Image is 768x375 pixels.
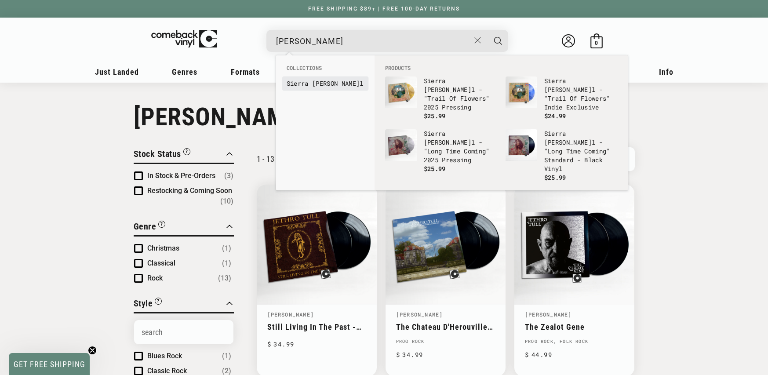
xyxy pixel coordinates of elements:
a: Sierra Ferrell - "Long Time Coming" Standard - Black Vinyl Sierra [PERSON_NAME]l - "Long Time Com... [506,129,617,182]
li: Products [381,64,622,72]
a: [PERSON_NAME] [396,311,443,318]
p: l - "Trail Of Flowers" 2025 Pressing [424,76,497,112]
span: Classic Rock [147,367,187,375]
li: Collections [282,64,368,76]
span: Style [134,298,153,309]
a: The Zealot Gene [525,322,624,331]
div: Search [266,30,508,52]
p: l - "Long Time Coming" 2025 Pressing [424,129,497,164]
h1: [PERSON_NAME] [134,102,635,131]
button: Close [470,31,486,50]
img: Sierra Ferrell - "Long Time Coming" 2025 Pressing [385,129,417,161]
span: Number of products: (3) [224,171,233,181]
span: Rock [147,274,163,282]
button: Filter by Stock Status [134,147,190,163]
span: Christmas [147,244,179,252]
b: Sierra [287,79,309,87]
p: 1 - 13 of 13 products [257,154,324,164]
span: Number of products: (1) [222,351,231,361]
img: Sierra Ferrell - "Long Time Coming" Standard - Black Vinyl [506,129,537,161]
input: Search Options [134,320,233,344]
a: [PERSON_NAME] [525,311,572,318]
div: GET FREE SHIPPINGClose teaser [9,353,90,375]
img: Sierra Ferrell - "Trail Of Flowers" 2025 Pressing [385,76,417,108]
span: 0 [595,40,598,46]
li: products: Sierra Ferrell - "Trail Of Flowers" 2025 Pressing [381,72,501,125]
li: products: Sierra Ferrell - "Long Time Coming" 2025 Pressing [381,125,501,178]
span: Number of products: (13) [218,273,231,284]
b: [PERSON_NAME] [544,138,592,146]
span: Blues Rock [147,352,182,360]
p: l - "Long Time Coming" Standard - Black Vinyl [544,129,617,173]
span: Number of products: (10) [220,196,233,207]
span: Genre [134,221,157,232]
li: collections: Sierra Ferrell [282,76,368,91]
a: Sierra [PERSON_NAME]l [287,79,364,88]
span: $25.99 [544,173,566,182]
li: products: Sierra Ferrell - "Long Time Coming" Standard - Black Vinyl [501,125,622,186]
p: l - "Trail Of Flowers" Indie Exclusive [544,76,617,112]
b: [PERSON_NAME] [544,85,592,94]
b: [PERSON_NAME] [424,85,471,94]
div: Collections [276,55,375,95]
span: $24.99 [544,112,566,120]
b: Sierra [544,76,566,85]
a: Sierra Ferrell - "Trail Of Flowers" 2025 Pressing Sierra [PERSON_NAME]l - "Trail Of Flowers" 2025... [385,76,497,120]
b: [PERSON_NAME] [312,79,360,87]
span: Classical [147,259,175,267]
span: GET FREE SHIPPING [14,360,85,369]
a: Sierra Ferrell - "Trail Of Flowers" Indie Exclusive Sierra [PERSON_NAME]l - "Trail Of Flowers" In... [506,76,617,120]
span: In Stock & Pre-Orders [147,171,215,180]
b: [PERSON_NAME] [424,138,471,146]
span: Stock Status [134,149,181,159]
img: Sierra Ferrell - "Trail Of Flowers" Indie Exclusive [506,76,537,108]
button: Filter by Genre [134,220,166,235]
span: Number of products: (1) [222,258,231,269]
span: Number of products: (1) [222,243,231,254]
span: Formats [231,67,260,76]
button: Close teaser [88,346,97,355]
div: Products [375,55,628,190]
span: Info [659,67,673,76]
button: Filter by Style [134,297,162,312]
b: Sierra [424,76,446,85]
a: Still Living In The Past - The [PERSON_NAME] Remixes [267,322,366,331]
button: Search [487,30,509,52]
span: $25.99 [424,112,446,120]
span: Genres [172,67,197,76]
input: When autocomplete results are available use up and down arrows to review and enter to select [276,32,470,50]
span: $25.99 [424,164,446,173]
span: Just Landed [95,67,139,76]
b: Sierra [544,129,566,138]
a: Sierra Ferrell - "Long Time Coming" 2025 Pressing Sierra [PERSON_NAME]l - "Long Time Coming" 2025... [385,129,497,173]
li: products: Sierra Ferrell - "Trail Of Flowers" Indie Exclusive [501,72,622,125]
a: The Chateau D'Herouville Sessions 1972 [396,322,495,331]
a: FREE SHIPPING $89+ | FREE 100-DAY RETURNS [299,6,469,12]
b: Sierra [424,129,446,138]
span: Restocking & Coming Soon [147,186,232,195]
a: [PERSON_NAME] [267,311,314,318]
